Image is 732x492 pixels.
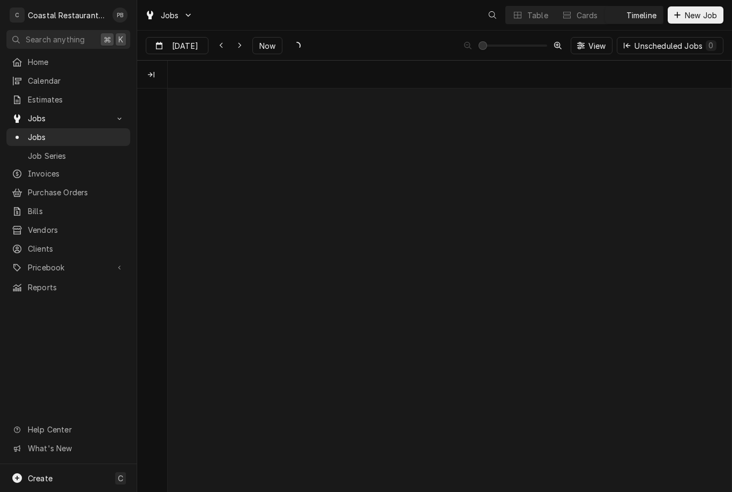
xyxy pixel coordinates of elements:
button: [DATE] [146,37,208,54]
span: Help Center [28,424,124,435]
a: Clients [6,240,130,258]
a: Purchase Orders [6,183,130,201]
span: Purchase Orders [28,187,125,198]
button: Unscheduled Jobs0 [617,37,723,54]
div: Coastal Restaurant Repair [28,10,107,21]
span: Jobs [161,10,179,21]
span: Clients [28,243,125,254]
button: Open search [484,6,501,24]
span: Estimates [28,94,125,105]
a: Go to Jobs [6,109,130,127]
a: Job Series [6,147,130,165]
a: Go to Jobs [140,6,197,24]
div: left [137,89,167,492]
button: Search anything⌘K [6,30,130,49]
span: Job Series [28,150,125,161]
a: Jobs [6,128,130,146]
div: Table [527,10,548,21]
a: Invoices [6,165,130,182]
span: Pricebook [28,262,109,273]
a: Estimates [6,91,130,108]
div: C [10,8,25,23]
div: Cards [577,10,598,21]
button: New Job [668,6,723,24]
span: Search anything [26,34,85,45]
span: Bills [28,205,125,217]
a: Go to What's New [6,439,130,457]
span: C [118,473,123,484]
span: Invoices [28,168,125,179]
input: [DATE] [146,38,193,58]
div: Timeline [626,10,656,21]
div: normal [168,89,731,492]
span: Jobs [28,131,125,143]
div: Unscheduled Jobs [634,40,716,52]
a: Go to Help Center [6,421,130,438]
a: Vendors [6,221,130,239]
span: New Job [683,10,719,21]
a: Calendar [6,72,130,90]
div: Technicians column. SPACE for context menu [137,61,169,89]
a: Reports [6,278,130,296]
span: What's New [28,443,124,454]
span: Calendar [28,75,125,86]
span: Create [28,474,53,483]
div: PB [113,8,128,23]
button: Now [252,37,282,54]
span: Vendors [28,224,125,236]
button: View [571,37,613,54]
div: 0 [708,40,714,51]
a: Home [6,53,130,71]
a: Go to Pricebook [6,259,130,276]
span: K [118,34,123,45]
span: Home [28,56,125,68]
div: Phill Blush's Avatar [113,8,128,23]
span: View [586,40,608,52]
span: Now [257,40,278,52]
span: ⌘ [103,34,111,45]
span: Jobs [28,113,109,124]
a: Bills [6,202,130,220]
div: Coastal Restaurant Repair's Avatar [10,8,25,23]
span: Reports [28,282,125,293]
